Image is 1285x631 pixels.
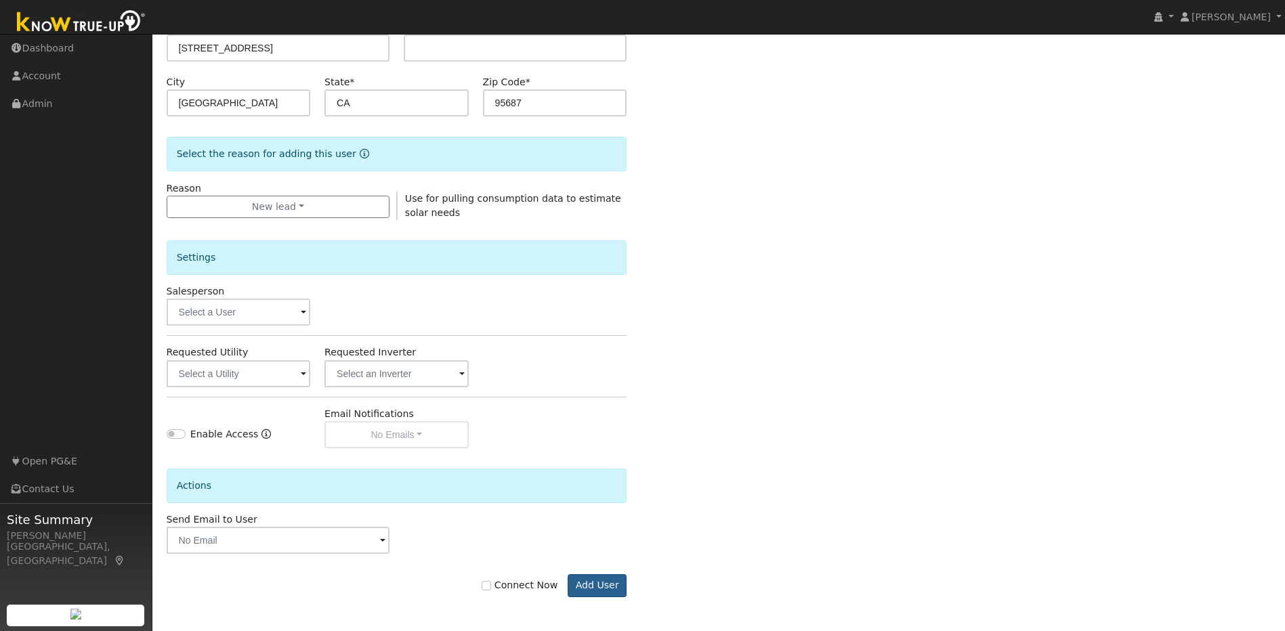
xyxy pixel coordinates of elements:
label: Zip Code [483,75,530,89]
img: Know True-Up [10,7,152,38]
span: Required [350,77,354,87]
div: Settings [167,240,627,275]
label: Salesperson [167,284,225,299]
input: Select a Utility [167,360,310,387]
button: Add User [568,574,627,597]
div: [PERSON_NAME] [7,529,145,543]
input: Select a User [167,299,310,326]
button: New lead [167,196,389,219]
img: retrieve [70,609,81,619]
label: City [167,75,186,89]
div: Actions [167,469,627,503]
span: [PERSON_NAME] [1192,12,1271,22]
input: No Email [167,527,389,554]
label: Enable Access [190,427,259,441]
input: Connect Now [482,581,491,590]
span: Use for pulling consumption data to estimate solar needs [405,193,621,218]
a: Reason for new user [356,148,369,159]
div: Select the reason for adding this user [167,137,627,171]
label: Requested Utility [167,345,249,360]
div: [GEOGRAPHIC_DATA], [GEOGRAPHIC_DATA] [7,540,145,568]
span: Required [526,77,530,87]
label: Connect Now [482,578,557,592]
a: Enable Access [261,427,271,448]
label: State [324,75,354,89]
span: Site Summary [7,510,145,529]
label: Requested Inverter [324,345,416,360]
label: Reason [167,181,201,196]
label: Email Notifications [324,407,414,421]
label: Send Email to User [167,513,257,527]
input: Select an Inverter [324,360,468,387]
a: Map [114,555,126,566]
